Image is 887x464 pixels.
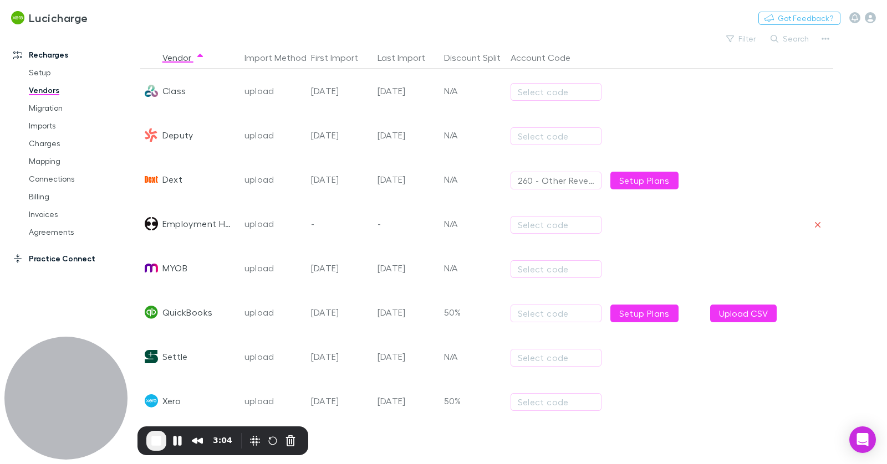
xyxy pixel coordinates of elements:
div: N/A [440,157,506,202]
div: Class [162,69,186,113]
div: [DATE] [373,334,440,379]
div: MYOB [162,246,187,290]
button: Select code [511,216,601,234]
div: [DATE] [373,69,440,113]
button: Upload CSV [710,305,777,322]
button: Last Import [378,47,439,69]
img: MYOB's Logo [145,261,158,275]
a: Mapping [18,152,138,170]
div: upload [244,157,302,202]
div: Select code [518,395,594,409]
a: Setup [18,64,138,81]
img: QuickBooks's Logo [145,306,158,319]
button: 260 - Other Revenue [511,172,601,189]
img: Lucicharge's Logo [11,11,24,24]
button: Filter [721,32,763,45]
div: [DATE] [307,379,373,423]
div: - [307,202,373,246]
div: upload [244,69,302,113]
div: N/A [440,246,506,290]
a: Lucicharge [4,4,95,31]
div: upload [244,290,302,334]
div: Select code [518,218,594,231]
a: Charges [18,135,138,152]
button: Account Code [511,47,584,69]
div: Select code [518,262,594,276]
a: Connections [18,170,138,188]
div: upload [244,246,302,290]
button: First Import [311,47,371,69]
div: upload [244,379,302,423]
a: Migration [18,99,138,117]
div: Select code [518,85,594,99]
button: Remove vendor [810,217,825,233]
a: Setup Plans [610,172,679,189]
button: Import Method [244,47,320,69]
button: Select code [511,393,601,411]
img: Deputy's Logo [145,128,158,142]
a: Agreements [18,223,138,241]
button: Select code [511,305,601,322]
div: [DATE] [307,334,373,379]
div: Dext [162,157,182,202]
img: Dext's Logo [145,173,158,186]
div: Settle [162,334,188,379]
div: Employment Hero [162,202,236,246]
div: upload [244,113,302,157]
div: Deputy [162,113,193,157]
div: Select code [518,130,594,143]
button: Select code [511,349,601,367]
div: - [373,202,440,246]
button: Select code [511,127,601,145]
a: Practice Connect [2,250,138,267]
div: [DATE] [307,246,373,290]
div: N/A [440,69,506,113]
div: [DATE] [307,290,373,334]
button: Discount Split [444,47,514,69]
div: N/A [440,334,506,379]
div: 260 - Other Revenue [518,174,594,187]
div: 50% [440,379,506,423]
button: Select code [511,260,601,278]
div: [DATE] [373,113,440,157]
button: Select code [511,83,601,101]
h3: Lucicharge [29,11,88,24]
div: Select code [518,351,594,364]
div: [DATE] [373,246,440,290]
div: Xero [162,379,181,423]
div: Select code [518,307,594,320]
div: [DATE] [373,157,440,202]
div: N/A [440,113,506,157]
a: Imports [18,117,138,135]
button: Search [765,32,815,45]
div: [DATE] [307,113,373,157]
a: Setup Plans [610,305,679,322]
img: Xero's Logo [145,394,158,408]
div: Open Intercom Messenger [849,426,876,453]
button: Got Feedback? [758,12,840,25]
div: 50% [440,290,506,334]
a: Invoices [18,205,138,223]
div: upload [244,334,302,379]
button: Vendor [162,47,205,69]
img: Settle's Logo [145,350,158,363]
div: upload [244,202,302,246]
div: [DATE] [307,157,373,202]
div: [DATE] [373,379,440,423]
img: Employment Hero's Logo [145,217,158,230]
div: N/A [440,202,506,246]
a: Billing [18,188,138,205]
a: Recharges [2,46,138,64]
div: QuickBooks [162,290,213,334]
img: Class's Logo [145,84,158,97]
div: [DATE] [307,69,373,113]
div: [DATE] [373,290,440,334]
a: Vendors [18,81,138,99]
